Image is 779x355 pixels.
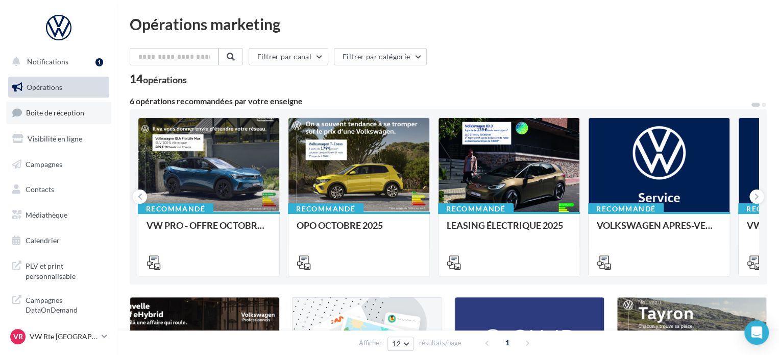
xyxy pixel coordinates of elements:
[297,220,421,241] div: OPO OCTOBRE 2025
[447,220,571,241] div: LEASING ÉLECTRIQUE 2025
[6,128,111,150] a: Visibilité en ligne
[26,259,105,281] span: PLV et print personnalisable
[249,48,328,65] button: Filtrer par canal
[392,340,401,348] span: 12
[27,83,62,91] span: Opérations
[6,102,111,124] a: Boîte de réception
[8,327,109,346] a: VR VW Rte [GEOGRAPHIC_DATA]
[143,75,187,84] div: opérations
[387,337,413,351] button: 12
[26,185,54,194] span: Contacts
[26,210,67,219] span: Médiathèque
[13,332,23,342] span: VR
[138,203,213,215] div: Recommandé
[744,320,769,345] div: Open Intercom Messenger
[6,179,111,200] a: Contacts
[499,335,516,351] span: 1
[288,203,363,215] div: Recommandé
[95,58,103,66] div: 1
[130,16,767,32] div: Opérations marketing
[588,203,664,215] div: Recommandé
[6,289,111,319] a: Campagnes DataOnDemand
[334,48,427,65] button: Filtrer par catégorie
[30,332,98,342] p: VW Rte [GEOGRAPHIC_DATA]
[6,77,111,98] a: Opérations
[6,154,111,175] a: Campagnes
[419,338,461,348] span: résultats/page
[6,204,111,226] a: Médiathèque
[28,134,82,143] span: Visibilité en ligne
[6,51,107,73] button: Notifications 1
[597,220,721,241] div: VOLKSWAGEN APRES-VENTE
[130,97,750,105] div: 6 opérations recommandées par votre enseigne
[26,293,105,315] span: Campagnes DataOnDemand
[130,74,187,85] div: 14
[27,57,68,66] span: Notifications
[359,338,382,348] span: Afficher
[26,108,84,117] span: Boîte de réception
[26,236,60,245] span: Calendrier
[26,159,62,168] span: Campagnes
[147,220,271,241] div: VW PRO - OFFRE OCTOBRE 25
[438,203,514,215] div: Recommandé
[6,255,111,285] a: PLV et print personnalisable
[6,230,111,251] a: Calendrier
